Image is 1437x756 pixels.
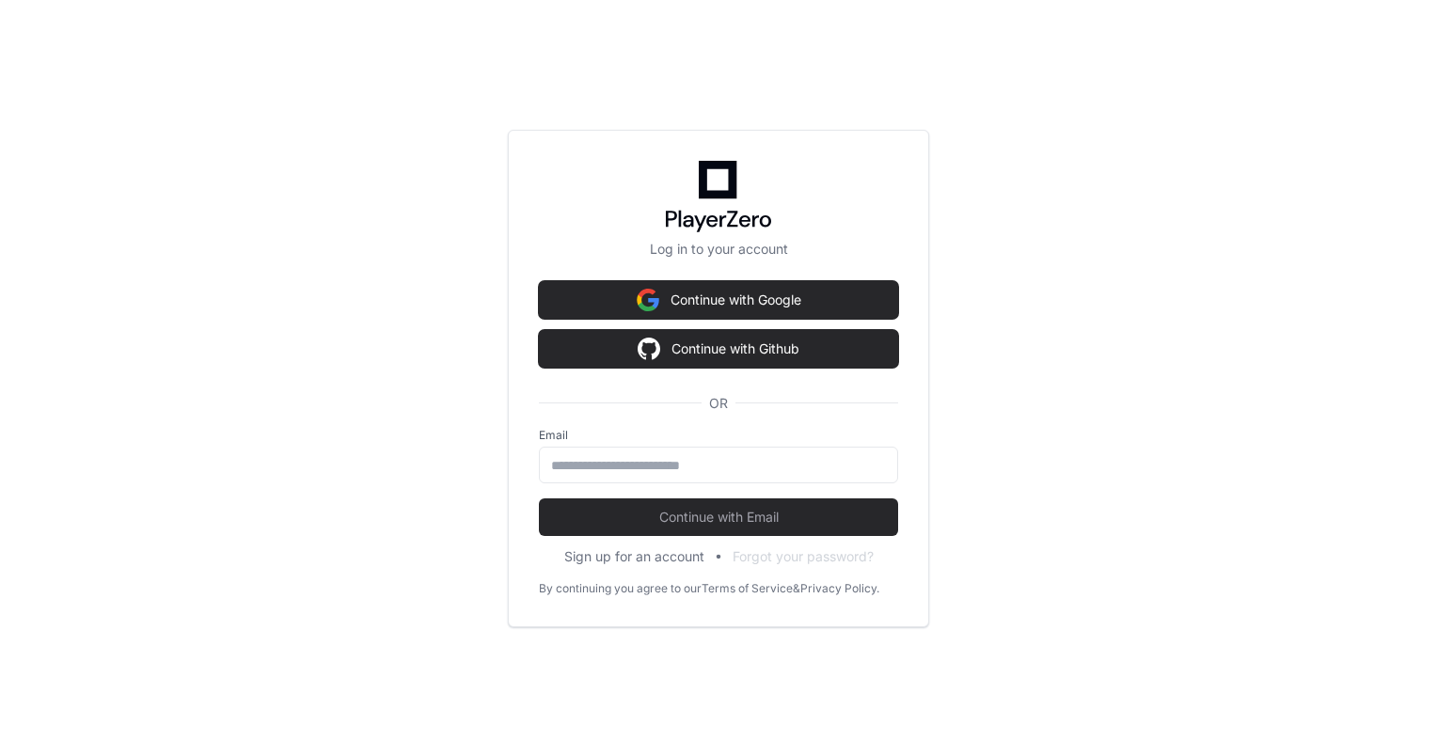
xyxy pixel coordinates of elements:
[564,547,704,566] button: Sign up for an account
[539,330,898,368] button: Continue with Github
[793,581,800,596] div: &
[638,330,660,368] img: Sign in with google
[800,581,879,596] a: Privacy Policy.
[539,240,898,259] p: Log in to your account
[637,281,659,319] img: Sign in with google
[539,428,898,443] label: Email
[539,508,898,527] span: Continue with Email
[733,547,874,566] button: Forgot your password?
[702,581,793,596] a: Terms of Service
[539,498,898,536] button: Continue with Email
[539,581,702,596] div: By continuing you agree to our
[702,394,735,413] span: OR
[539,281,898,319] button: Continue with Google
